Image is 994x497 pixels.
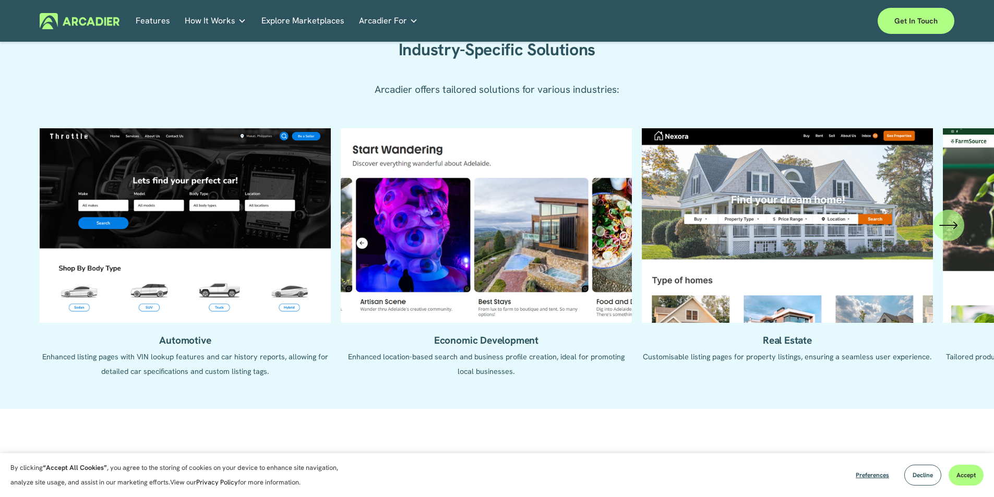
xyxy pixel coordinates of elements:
span: Preferences [856,471,889,479]
a: Get in touch [878,8,954,34]
iframe: Chat Widget [942,447,994,497]
img: Arcadier [40,13,119,29]
a: Privacy Policy [196,478,238,487]
a: Explore Marketplaces [261,13,344,29]
span: Decline [913,471,933,479]
a: Features [136,13,170,29]
a: folder dropdown [185,13,246,29]
span: How It Works [185,14,235,28]
span: Arcadier For [359,14,407,28]
span: Arcadier offers tailored solutions for various industries: [375,83,619,96]
button: Decline [904,465,941,486]
p: By clicking , you agree to the storing of cookies on your device to enhance site navigation, anal... [10,460,350,490]
button: Next [933,210,964,241]
strong: “Accept All Cookies” [43,463,107,472]
a: folder dropdown [359,13,418,29]
h2: Industry-Specific Solutions [351,40,643,60]
button: Preferences [848,465,897,486]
